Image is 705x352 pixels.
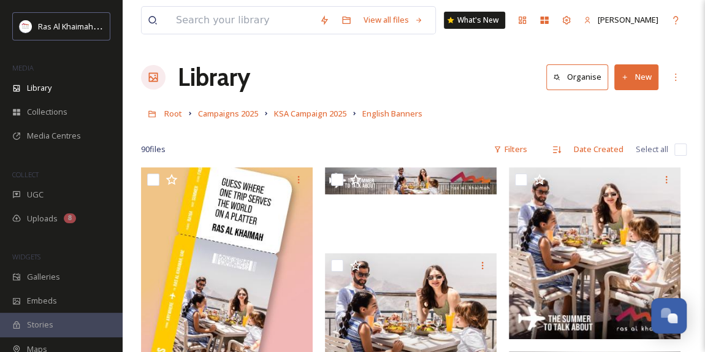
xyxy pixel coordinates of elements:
span: Ras Al Khaimah Tourism Development Authority [38,20,211,32]
a: What's New [444,12,505,29]
span: MEDIA [12,63,34,72]
span: English Banners [362,108,422,119]
a: Campaigns 2025 [198,106,258,121]
a: Library [178,59,250,96]
a: Organise [546,64,614,90]
button: New [614,64,658,90]
span: Uploads [27,213,58,224]
span: Campaigns 2025 [198,108,258,119]
span: UGC [27,189,44,201]
span: Collections [27,106,67,118]
img: KSA_Digital Banners_Platter_V02-18.jpg [509,167,680,339]
span: COLLECT [12,170,39,179]
div: Date Created [568,137,630,161]
span: Root [164,108,182,119]
span: Embeds [27,295,57,307]
a: View all files [357,8,429,32]
span: Media Centres [27,130,81,142]
div: Filters [487,137,533,161]
img: Logo_RAKTDA_RGB-01.png [20,20,32,33]
a: English Banners [362,106,422,121]
span: 90 file s [141,143,166,155]
button: Open Chat [651,298,687,334]
a: KSA Campaign 2025 [274,106,346,121]
span: Stories [27,319,53,331]
span: KSA Campaign 2025 [274,108,346,119]
input: Search your library [170,7,313,34]
button: Organise [546,64,608,90]
span: Galleries [27,271,60,283]
a: [PERSON_NAME] [577,8,665,32]
span: [PERSON_NAME] [598,14,658,25]
span: Library [27,82,51,94]
a: Root [164,106,182,121]
span: WIDGETS [12,252,40,261]
span: Select all [636,143,668,155]
div: 8 [64,213,76,223]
